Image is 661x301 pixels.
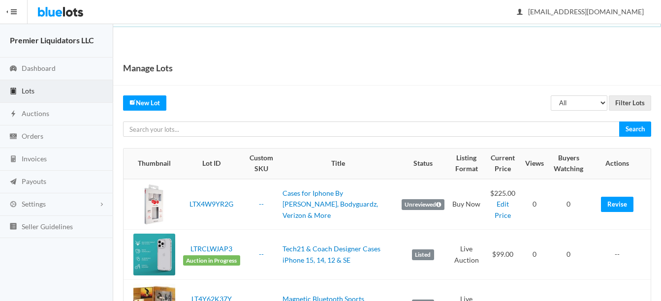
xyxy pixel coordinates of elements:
span: Invoices [22,154,47,163]
a: Tech21 & Coach Designer Cases iPhone 15, 14, 12 & SE [283,244,380,264]
h1: Manage Lots [123,60,173,75]
a: LTRCLWJAP3 [190,244,232,253]
td: Live Auction [448,230,485,280]
ion-icon: speedometer [8,64,18,74]
td: 0 [521,179,548,230]
ion-icon: create [129,99,136,105]
span: Auctions [22,109,49,118]
a: Edit Price [495,200,511,219]
a: -- [259,250,264,258]
th: Status [398,149,448,179]
a: Cases for Iphone By [PERSON_NAME], Bodyguardz, Verizon & More [283,189,378,219]
label: Unreviewed [402,199,444,210]
a: LTX4W9YR2G [189,200,233,208]
td: $225.00 [485,179,521,230]
span: Settings [22,200,46,208]
ion-icon: paper plane [8,178,18,187]
span: Auction in Progress [183,255,240,266]
strong: Premier Liquidators LLC [10,35,94,45]
th: Custom SKU [244,149,279,179]
td: 0 [548,230,590,280]
ion-icon: clipboard [8,87,18,96]
td: 0 [548,179,590,230]
ion-icon: cash [8,132,18,142]
ion-icon: person [515,8,525,17]
td: 0 [521,230,548,280]
th: Title [279,149,398,179]
th: Buyers Watching [548,149,590,179]
a: createNew Lot [123,95,166,111]
ion-icon: flash [8,110,18,119]
input: Filter Lots [609,95,651,111]
td: -- [590,230,651,280]
a: Revise [601,197,633,212]
span: Payouts [22,177,46,185]
span: Seller Guidelines [22,222,73,231]
ion-icon: list box [8,222,18,232]
span: Dashboard [22,64,56,72]
th: Listing Format [448,149,485,179]
td: $99.00 [485,230,521,280]
label: Listed [412,249,434,260]
input: Search [619,121,651,137]
ion-icon: calculator [8,155,18,164]
th: Actions [590,149,651,179]
ion-icon: cog [8,200,18,210]
th: Thumbnail [124,149,179,179]
input: Search your lots... [123,121,620,137]
th: Current Price [485,149,521,179]
span: Lots [22,87,34,95]
span: Orders [22,132,43,140]
th: Lot ID [179,149,244,179]
td: Buy Now [448,179,485,230]
a: -- [259,200,264,208]
th: Views [521,149,548,179]
span: [EMAIL_ADDRESS][DOMAIN_NAME] [517,7,644,16]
